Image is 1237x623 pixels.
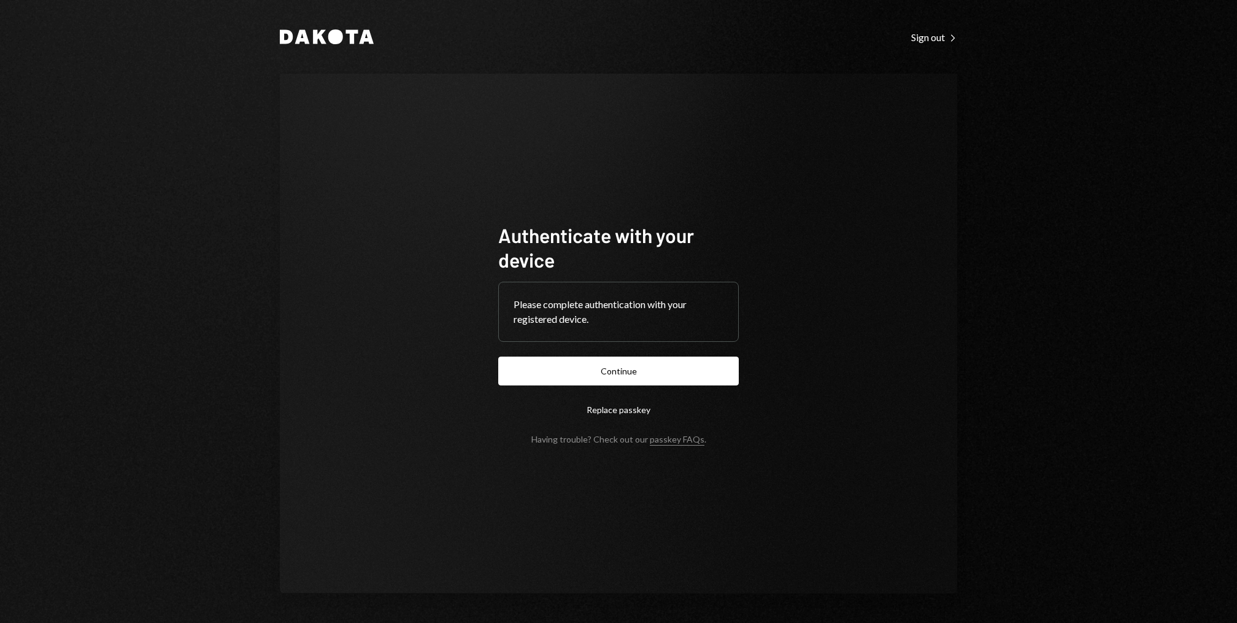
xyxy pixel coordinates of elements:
[498,357,739,385] button: Continue
[498,395,739,424] button: Replace passkey
[911,31,957,44] div: Sign out
[650,434,704,446] a: passkey FAQs
[531,434,706,444] div: Having trouble? Check out our .
[498,223,739,272] h1: Authenticate with your device
[514,297,723,327] div: Please complete authentication with your registered device.
[911,30,957,44] a: Sign out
